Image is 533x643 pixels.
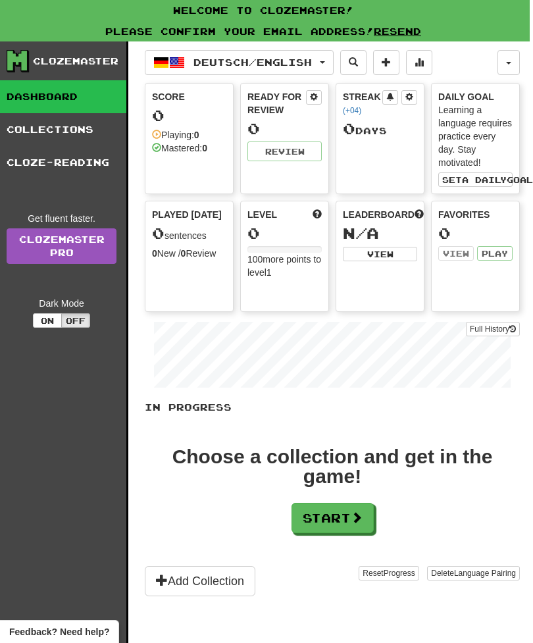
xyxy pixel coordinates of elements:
[145,447,520,486] div: Choose a collection and get in the game!
[292,503,374,533] button: Start
[7,212,116,225] div: Get fluent faster.
[438,172,513,187] button: Seta dailygoal
[343,119,355,138] span: 0
[373,50,399,75] button: Add sentence to collection
[193,57,312,68] span: Deutsch / English
[438,103,513,169] div: Learning a language requires practice every day. Stay motivated!
[454,569,516,578] span: Language Pairing
[152,128,199,141] div: Playing:
[343,106,361,115] a: (+04)
[438,90,513,103] div: Daily Goal
[152,141,207,155] div: Mastered:
[247,225,322,242] div: 0
[247,141,322,161] button: Review
[438,225,513,242] div: 0
[7,297,116,310] div: Dark Mode
[343,224,379,242] span: N/A
[152,208,222,221] span: Played [DATE]
[374,26,421,37] a: Resend
[152,248,157,259] strong: 0
[61,313,90,328] button: Off
[343,90,382,116] div: Streak
[462,175,507,184] span: a daily
[384,569,415,578] span: Progress
[152,90,226,103] div: Score
[145,401,520,414] p: In Progress
[152,225,226,242] div: sentences
[466,322,520,336] button: Full History
[33,55,118,68] div: Clozemaster
[438,208,513,221] div: Favorites
[7,228,116,264] a: ClozemasterPro
[313,208,322,221] span: Score more points to level up
[194,130,199,140] strong: 0
[247,90,306,116] div: Ready for Review
[9,625,109,638] span: Open feedback widget
[152,107,226,124] div: 0
[415,208,424,221] span: This week in points, UTC
[343,208,415,221] span: Leaderboard
[438,246,474,261] button: View
[247,208,277,221] span: Level
[343,120,417,138] div: Day s
[181,248,186,259] strong: 0
[359,566,419,580] button: ResetProgress
[427,566,520,580] button: DeleteLanguage Pairing
[406,50,432,75] button: More stats
[145,50,334,75] button: Deutsch/English
[343,247,417,261] button: View
[247,253,322,279] div: 100 more points to level 1
[152,224,165,242] span: 0
[247,120,322,137] div: 0
[340,50,367,75] button: Search sentences
[152,247,226,260] div: New / Review
[477,246,513,261] button: Play
[202,143,207,153] strong: 0
[33,313,62,328] button: On
[145,566,255,596] button: Add Collection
